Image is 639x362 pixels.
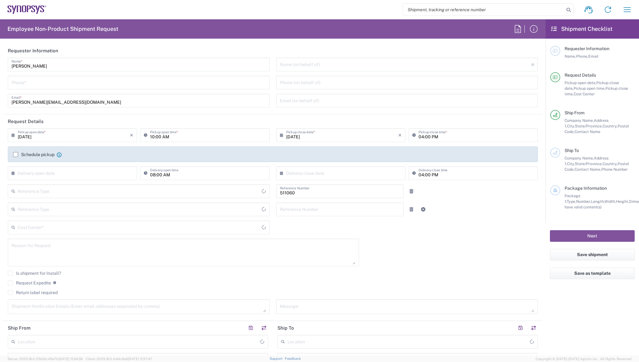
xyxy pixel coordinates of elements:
[565,46,609,51] span: Requester Information
[403,4,564,16] input: Shipment, tracking or reference number
[574,86,605,91] span: Pickup open time,
[536,356,632,362] span: Copyright © [DATE]-[DATE] Agistix Inc., All Rights Reserved
[575,129,600,134] span: Contact Name
[576,199,591,204] span: Number,
[8,48,58,54] h2: Requester Information
[407,205,416,214] a: Remove Reference
[419,205,428,214] a: Add Reference
[565,148,579,153] span: Ship To
[565,80,596,85] span: Pickup open date,
[551,25,613,33] h2: Shipment Checklist
[130,130,133,140] i: ×
[59,357,83,361] span: [DATE] 11:54:36
[565,54,576,59] span: Name,
[588,54,599,59] span: Email
[407,187,416,196] a: Remove Reference
[567,124,575,128] span: City,
[616,199,629,204] span: Height,
[565,118,594,123] span: Company Name,
[567,161,575,166] span: City,
[575,124,603,128] span: State/Province,
[86,357,152,361] span: Client: 2025.16.0-b4dc8a9
[604,199,616,204] span: Width,
[128,357,152,361] span: [DATE] 11:37:47
[565,110,585,115] span: Ship From
[8,280,51,285] label: Request Expedite
[8,325,31,331] h2: Ship From
[550,249,635,260] button: Save shipment
[13,152,54,157] label: Schedule pickup
[398,130,402,140] i: ×
[7,25,118,33] h2: Employee Non-Product Shipment Request
[576,54,588,59] span: Phone,
[575,161,603,166] span: State/Province,
[565,73,596,78] span: Request Details
[550,268,635,279] button: Save as template
[8,118,44,125] h2: Request Details
[565,186,607,191] span: Package Information
[270,357,285,360] a: Support
[601,167,628,172] span: Phone Number
[7,357,83,361] span: Server: 2025.16.0-21b0bc45e7b
[277,325,294,331] h2: Ship To
[565,156,594,160] span: Company Name,
[603,161,618,166] span: Country,
[285,357,301,360] a: Feedback
[603,124,618,128] span: Country,
[591,199,604,204] span: Length,
[567,199,576,204] span: Type,
[8,290,58,295] label: Return label required
[574,92,595,96] span: Cost Center
[575,167,601,172] span: Contact Name,
[8,271,61,276] label: Is shipment for Install?
[550,230,635,242] button: Next
[565,193,580,204] span: Package 1:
